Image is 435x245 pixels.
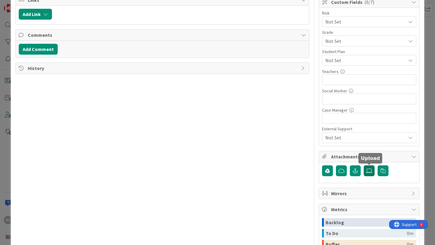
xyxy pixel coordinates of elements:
label: Teachers [322,69,339,74]
label: Social Worker [322,88,347,94]
span: Not Set [325,17,403,26]
span: Not Set [325,134,406,141]
button: Add Link [19,9,52,20]
div: Grade [322,30,416,34]
span: Comments [28,31,298,39]
span: Not Set [325,37,403,45]
button: Add Comment [19,44,58,55]
span: Metrics [331,206,408,213]
div: External Support [322,127,416,131]
div: 4 [31,2,33,7]
div: 0m [407,229,414,237]
div: Risk [322,11,416,15]
div: Student Plan [322,49,416,54]
span: Mirrors [331,190,408,197]
span: Attachments [331,153,408,160]
div: Backlog [326,218,407,227]
span: History [28,65,298,72]
h5: Upload [361,155,380,161]
label: Case Manager [322,107,348,113]
div: To Do [326,229,407,237]
span: Support [13,1,27,8]
span: Not Set [325,57,406,64]
div: 0m [407,218,414,227]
